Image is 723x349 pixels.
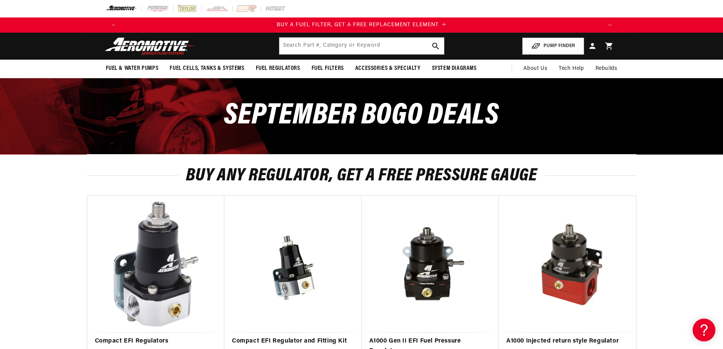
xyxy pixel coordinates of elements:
span: Accessories & Specialty [355,65,421,73]
span: About Us [523,66,547,71]
h2: Buy any Regulator, get a FREE PRESSURE GAUGE [87,168,636,184]
span: System Diagrams [432,65,477,73]
summary: Fuel & Water Pumps [100,60,164,77]
a: A1000 Injected return style Regulator [506,336,628,346]
span: Fuel Regulators [256,65,300,73]
span: September BOGO Deals [224,101,499,131]
summary: Rebuilds [590,60,623,78]
img: Aeromotive [103,37,198,55]
div: 2 of 4 [121,21,602,29]
button: Translation missing: en.sections.announcements.next_announcement [602,17,617,33]
span: Fuel Filters [312,65,344,73]
slideshow-component: Translation missing: en.sections.announcements.announcement_bar [87,17,636,33]
summary: Fuel Filters [306,60,350,77]
div: Announcement [121,21,602,29]
span: BUY A FUEL FILTER, GET A FREE REPLACEMENT ELEMENT [277,22,439,28]
button: PUMP FINDER [522,38,584,55]
a: About Us [518,60,553,78]
span: Rebuilds [595,65,617,73]
span: Tech Help [559,65,584,73]
input: Search by Part Number, Category or Keyword [279,38,444,54]
summary: System Diagrams [426,60,482,77]
summary: Fuel Regulators [250,60,306,77]
a: Compact EFI Regulator and Fitting Kit [232,336,354,346]
a: Compact EFI Regulators [95,336,217,346]
span: Fuel & Water Pumps [106,65,159,73]
summary: Accessories & Specialty [350,60,426,77]
button: Translation missing: en.sections.announcements.previous_announcement [106,17,121,33]
button: search button [427,38,444,54]
summary: Tech Help [553,60,589,78]
a: BUY A FUEL FILTER, GET A FREE REPLACEMENT ELEMENT [121,21,602,29]
span: Fuel Cells, Tanks & Systems [170,65,244,73]
summary: Fuel Cells, Tanks & Systems [164,60,250,77]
